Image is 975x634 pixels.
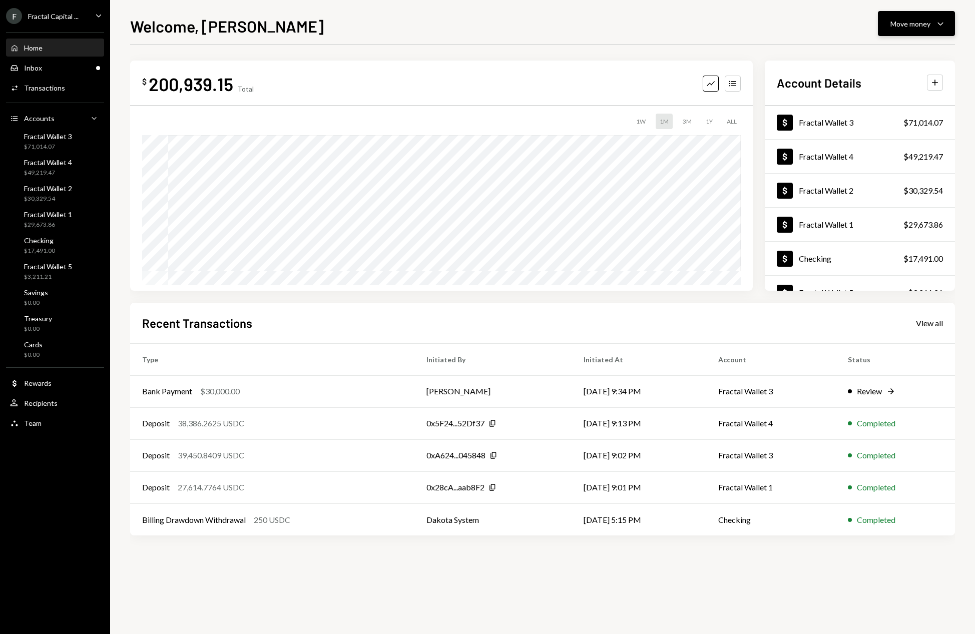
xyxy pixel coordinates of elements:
div: Completed [857,481,895,493]
a: Fractal Wallet 3$71,014.07 [765,106,955,139]
div: Fractal Wallet 2 [24,184,72,193]
td: Checking [706,503,836,535]
div: $30,329.54 [903,185,943,197]
div: Transactions [24,84,65,92]
div: Fractal Wallet 5 [799,288,853,297]
div: $17,491.00 [24,247,55,255]
div: 27,614.7764 USDC [178,481,244,493]
div: Checking [799,254,831,263]
div: $49,219.47 [24,169,72,177]
a: Fractal Wallet 5$3,211.21 [6,259,104,283]
div: Checking [24,236,55,245]
td: Fractal Wallet 3 [706,375,836,407]
a: Fractal Wallet 4$49,219.47 [765,140,955,173]
div: $0.00 [24,351,43,359]
td: [DATE] 5:15 PM [572,503,706,535]
div: Move money [890,19,930,29]
div: $0.00 [24,325,52,333]
div: $30,000.00 [200,385,240,397]
div: Cards [24,340,43,349]
a: Fractal Wallet 2$30,329.54 [765,174,955,207]
a: Team [6,414,104,432]
div: Fractal Wallet 5 [24,262,72,271]
a: Cards$0.00 [6,337,104,361]
td: [DATE] 9:01 PM [572,471,706,503]
td: Fractal Wallet 1 [706,471,836,503]
a: Fractal Wallet 4$49,219.47 [6,155,104,179]
a: Fractal Wallet 2$30,329.54 [6,181,104,205]
div: 1W [632,114,650,129]
div: Fractal Wallet 4 [799,152,853,161]
a: Checking$17,491.00 [765,242,955,275]
button: Move money [878,11,955,36]
td: Fractal Wallet 4 [706,407,836,439]
div: $30,329.54 [24,195,72,203]
a: Checking$17,491.00 [6,233,104,257]
div: F [6,8,22,24]
div: Inbox [24,64,42,72]
div: Fractal Wallet 3 [799,118,853,127]
div: Fractal Wallet 1 [799,220,853,229]
div: $71,014.07 [903,117,943,129]
a: Accounts [6,109,104,127]
td: [DATE] 9:34 PM [572,375,706,407]
div: Deposit [142,417,170,429]
a: Recipients [6,394,104,412]
div: Completed [857,417,895,429]
div: Deposit [142,481,170,493]
div: 0x28cA...aab8F2 [426,481,484,493]
th: Account [706,343,836,375]
div: 39,450.8409 USDC [178,449,244,461]
a: Fractal Wallet 1$29,673.86 [765,208,955,241]
div: $ [142,77,147,87]
td: [DATE] 9:02 PM [572,439,706,471]
th: Status [836,343,955,375]
div: $71,014.07 [24,143,72,151]
div: Accounts [24,114,55,123]
a: Inbox [6,59,104,77]
div: Bank Payment [142,385,192,397]
div: ALL [723,114,741,129]
div: 250 USDC [254,514,290,526]
div: Savings [24,288,48,297]
div: $3,211.21 [908,287,943,299]
div: Completed [857,449,895,461]
a: Rewards [6,374,104,392]
div: $3,211.21 [24,273,72,281]
div: Home [24,44,43,52]
div: Team [24,419,42,427]
div: Billing Drawdown Withdrawal [142,514,246,526]
div: Recipients [24,399,58,407]
td: Dakota System [414,503,572,535]
div: $29,673.86 [24,221,72,229]
th: Initiated At [572,343,706,375]
div: $29,673.86 [903,219,943,231]
div: Fractal Wallet 3 [24,132,72,141]
div: Review [857,385,882,397]
div: 3M [679,114,696,129]
a: Fractal Wallet 3$71,014.07 [6,129,104,153]
div: 0x5F24...52Df37 [426,417,484,429]
h1: Welcome, [PERSON_NAME] [130,16,324,36]
div: Rewards [24,379,52,387]
a: Transactions [6,79,104,97]
div: Total [237,85,254,93]
div: 1Y [702,114,717,129]
div: $17,491.00 [903,253,943,265]
div: 200,939.15 [149,73,233,95]
a: View all [916,317,943,328]
div: Fractal Wallet 2 [799,186,853,195]
div: Fractal Wallet 1 [24,210,72,219]
a: Fractal Wallet 5$3,211.21 [765,276,955,309]
td: [PERSON_NAME] [414,375,572,407]
a: Treasury$0.00 [6,311,104,335]
td: Fractal Wallet 3 [706,439,836,471]
div: 0xA624...045848 [426,449,485,461]
h2: Recent Transactions [142,315,252,331]
div: Completed [857,514,895,526]
div: $0.00 [24,299,48,307]
th: Type [130,343,414,375]
div: 38,386.2625 USDC [178,417,244,429]
th: Initiated By [414,343,572,375]
a: Fractal Wallet 1$29,673.86 [6,207,104,231]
